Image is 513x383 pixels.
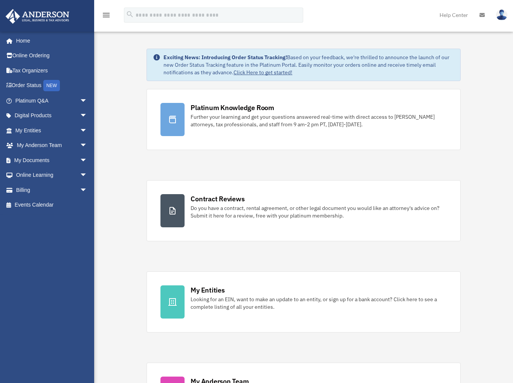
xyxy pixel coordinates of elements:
[191,194,244,204] div: Contract Reviews
[5,168,99,183] a: Online Learningarrow_drop_down
[5,63,99,78] a: Tax Organizers
[496,9,507,20] img: User Pic
[234,69,292,76] a: Click Here to get started!
[5,198,99,213] a: Events Calendar
[80,168,95,183] span: arrow_drop_down
[147,180,461,241] a: Contract Reviews Do you have a contract, rental agreement, or other legal document you would like...
[191,204,447,219] div: Do you have a contract, rental agreement, or other legal document you would like an attorney's ad...
[80,108,95,124] span: arrow_drop_down
[3,9,72,24] img: Anderson Advisors Platinum Portal
[5,93,99,108] a: Platinum Q&Aarrow_drop_down
[126,10,134,18] i: search
[163,54,287,61] strong: Exciting News: Introducing Order Status Tracking!
[5,48,99,63] a: Online Ordering
[5,33,95,48] a: Home
[191,285,224,295] div: My Entities
[163,54,454,76] div: Based on your feedback, we're thrilled to announce the launch of our new Order Status Tracking fe...
[102,11,111,20] i: menu
[191,296,447,311] div: Looking for an EIN, want to make an update to an entity, or sign up for a bank account? Click her...
[5,78,99,93] a: Order StatusNEW
[5,182,99,198] a: Billingarrow_drop_down
[5,153,99,168] a: My Documentsarrow_drop_down
[80,123,95,138] span: arrow_drop_down
[102,13,111,20] a: menu
[191,113,447,128] div: Further your learning and get your questions answered real-time with direct access to [PERSON_NAM...
[43,80,60,91] div: NEW
[80,93,95,109] span: arrow_drop_down
[80,153,95,168] span: arrow_drop_down
[5,123,99,138] a: My Entitiesarrow_drop_down
[80,138,95,153] span: arrow_drop_down
[5,138,99,153] a: My Anderson Teamarrow_drop_down
[147,89,461,150] a: Platinum Knowledge Room Further your learning and get your questions answered real-time with dire...
[147,271,461,332] a: My Entities Looking for an EIN, want to make an update to an entity, or sign up for a bank accoun...
[191,103,274,112] div: Platinum Knowledge Room
[80,182,95,198] span: arrow_drop_down
[5,108,99,123] a: Digital Productsarrow_drop_down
